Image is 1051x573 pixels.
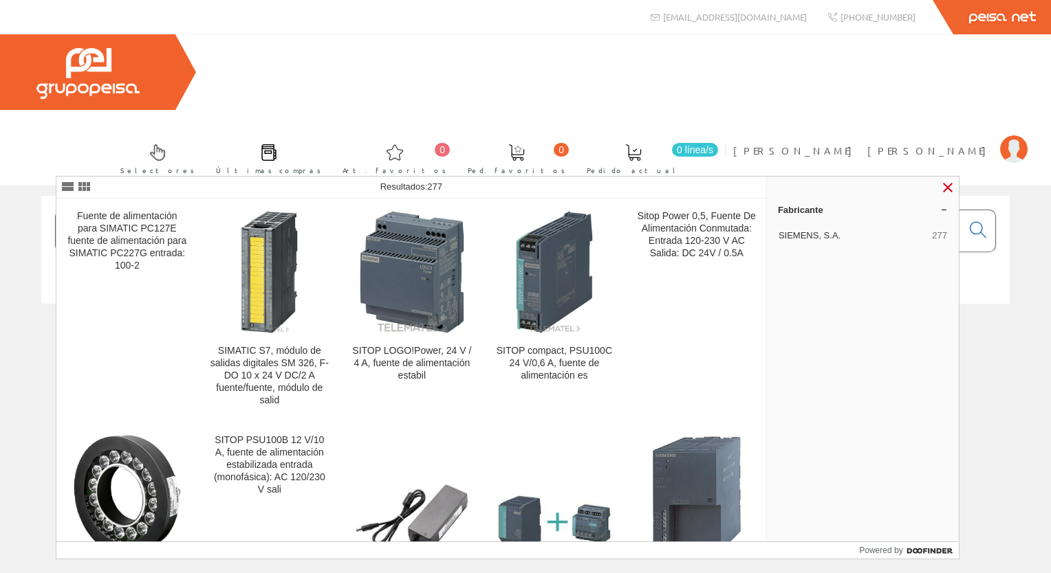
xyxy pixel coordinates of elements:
[495,436,614,556] img: Paquete aniversario SITOP 25 años, fuente de alimentación con protección selectiva; Contenido: SITOP
[932,229,947,242] span: 277
[663,11,807,23] span: [EMAIL_ADDRESS][DOMAIN_NAME]
[67,210,187,272] div: Fuente de alimentación para SIMATIC PC127E fuente de alimentación para SIMATIC PC227G entrada: 100-2
[341,199,483,423] a: SITOP LOGO!Power, 24 V / 4 A, fuente de alimentación estabil SITOP LOGO!Power, 24 V / 4 A, fuente...
[107,133,202,183] a: Selectores
[359,210,465,334] img: SITOP LOGO!Power, 24 V / 4 A, fuente de alimentación estabil
[733,144,993,157] span: [PERSON_NAME] [PERSON_NAME]
[343,164,446,177] span: Art. favoritos
[352,345,472,382] div: SITOP LOGO!Power, 24 V / 4 A, fuente de alimentación estabil
[767,199,959,221] a: Fabricante
[73,434,182,558] img: SIMATIC MV400, iluminación anular de LED IR traslúcido, fuente de iluminación: LED de 850 nm; alcanc
[352,436,472,556] img: SIMATIC PG, Fuente alimentación AC/DC para Field PG M5 sin cable red;
[859,544,902,557] span: Powered by
[41,321,1010,333] div: © Grupo Peisa
[210,345,329,407] div: SIMATIC S7, módulo de salidas digitales SM 326, F-DO 10 x 24 V DC/2 A fuente/fuente, módulo de salid
[841,11,915,23] span: [PHONE_NUMBER]
[515,210,593,334] img: SITOP compact, PSU100C 24 V/0,6 A, fuente de alimentación es
[210,434,329,496] div: SITOP PSU100B 12 V/10 A, fuente de alimentación estabilizada entrada (monofásica): AC 120/230 V sali
[202,133,328,183] a: Últimas compras
[651,434,743,558] img: SITOP, DUAL 2X 15 V/3.5 A, diseño especial, salida dual, fuente de alimentación estabilizada, entrad
[120,164,195,177] span: Selectores
[733,133,1028,146] a: [PERSON_NAME] [PERSON_NAME]
[56,199,198,423] a: Fuente de alimentación para SIMATIC PC127E fuente de alimentación para SIMATIC PC227G entrada: 100-2
[484,199,625,423] a: SITOP compact, PSU100C 24 V/0,6 A, fuente de alimentación es SITOP compact, PSU100C 24 V/0,6 A, f...
[859,542,959,559] a: Powered by
[240,210,299,334] img: SIMATIC S7, módulo de salidas digitales SM 326, F-DO 10 x 24 V DC/2 A fuente/fuente, módulo de salid
[468,164,565,177] span: Ped. favoritos
[199,199,340,423] a: SIMATIC S7, módulo de salidas digitales SM 326, F-DO 10 x 24 V DC/2 A fuente/fuente, módulo de sa...
[637,210,757,260] div: Sitop Power 0,5, Fuente De Alimentación Conmutada: Entrada 120-230 V AC Salida: DC 24V / 0.5A
[554,143,569,157] span: 0
[435,143,450,157] span: 0
[626,199,768,423] a: Sitop Power 0,5, Fuente De Alimentación Conmutada: Entrada 120-230 V AC Salida: DC 24V / 0.5A
[380,181,442,192] span: Resultados:
[587,164,680,177] span: Pedido actual
[672,143,718,157] span: 0 línea/s
[779,229,927,242] span: SIEMENS, S.A.
[216,164,321,177] span: Últimas compras
[36,48,140,99] img: Grupo Peisa
[495,345,614,382] div: SITOP compact, PSU100C 24 V/0,6 A, fuente de alimentación es
[427,181,442,192] span: 277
